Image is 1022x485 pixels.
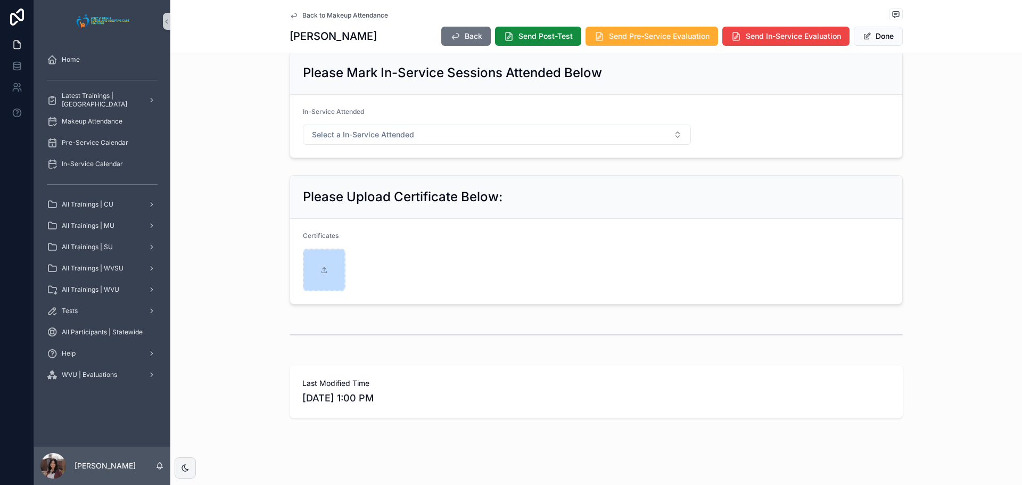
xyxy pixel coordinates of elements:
a: Tests [40,301,164,320]
button: Send Post-Test [495,27,581,46]
a: Home [40,50,164,69]
a: Makeup Attendance [40,112,164,131]
span: Back [465,31,482,42]
span: All Trainings | WVSU [62,264,123,273]
a: Pre-Service Calendar [40,133,164,152]
a: All Trainings | MU [40,216,164,235]
span: [DATE] 1:00 PM [302,391,890,406]
button: Send Pre-Service Evaluation [586,27,718,46]
span: Home [62,55,80,64]
span: Tests [62,307,78,315]
span: All Trainings | MU [62,221,114,230]
span: All Participants | Statewide [62,328,143,336]
a: Back to Makeup Attendance [290,11,388,20]
button: Select Button [303,125,691,145]
span: Send Pre-Service Evaluation [609,31,710,42]
p: [PERSON_NAME] [75,461,136,471]
a: All Trainings | WVU [40,280,164,299]
a: WVU | Evaluations [40,365,164,384]
button: Back [441,27,491,46]
span: All Trainings | CU [62,200,113,209]
span: Latest Trainings | [GEOGRAPHIC_DATA] [62,92,139,109]
span: Makeup Attendance [62,117,122,126]
span: WVU | Evaluations [62,371,117,379]
span: Pre-Service Calendar [62,138,128,147]
span: All Trainings | WVU [62,285,119,294]
span: Send In-Service Evaluation [746,31,841,42]
h2: Please Upload Certificate Below: [303,188,502,205]
h1: [PERSON_NAME] [290,29,377,44]
img: App logo [73,13,131,30]
a: Latest Trainings | [GEOGRAPHIC_DATA] [40,91,164,110]
span: Back to Makeup Attendance [302,11,388,20]
span: All Trainings | SU [62,243,113,251]
a: In-Service Calendar [40,154,164,174]
h2: Please Mark In-Service Sessions Attended Below [303,64,602,81]
span: Certificates [303,232,339,240]
span: Select a In-Service Attended [312,129,414,140]
a: All Participants | Statewide [40,323,164,342]
button: Send In-Service Evaluation [722,27,850,46]
a: Help [40,344,164,363]
a: All Trainings | WVSU [40,259,164,278]
div: scrollable content [34,43,170,447]
a: All Trainings | SU [40,237,164,257]
span: Help [62,349,76,358]
span: Send Post-Test [518,31,573,42]
span: In-Service Calendar [62,160,123,168]
button: Done [854,27,903,46]
span: Last Modified Time [302,378,890,389]
a: All Trainings | CU [40,195,164,214]
span: In-Service Attended [303,108,364,116]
